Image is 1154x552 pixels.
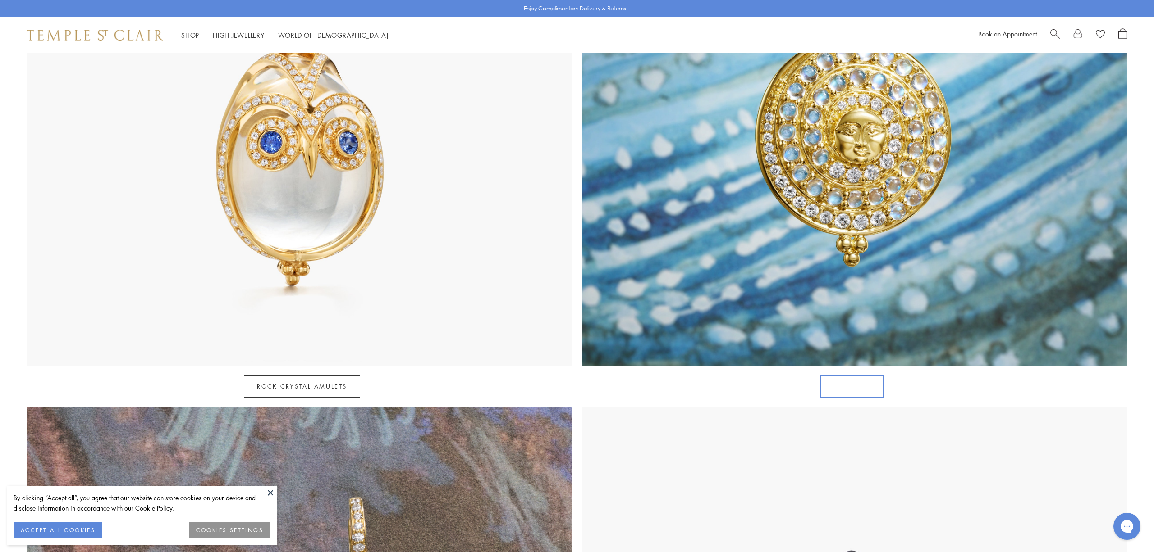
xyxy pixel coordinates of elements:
div: By clicking “Accept all”, you agree that our website can store cookies on your device and disclos... [14,493,270,513]
a: Search [1050,28,1060,42]
iframe: Gorgias live chat messenger [1109,510,1145,543]
a: High JewelleryHigh Jewellery [213,31,265,40]
button: ACCEPT ALL COOKIES [14,522,102,538]
img: Temple St. Clair [27,30,163,41]
a: Rock Crystal Amulets [244,375,360,398]
a: View Wishlist [1096,28,1105,42]
p: Enjoy Complimentary Delivery & Returns [524,4,626,13]
a: ShopShop [181,31,199,40]
a: Open Shopping Bag [1118,28,1127,42]
a: Book an Appointment [978,29,1037,38]
button: COOKIES SETTINGS [189,522,270,538]
a: World of [DEMOGRAPHIC_DATA]World of [DEMOGRAPHIC_DATA] [278,31,389,40]
nav: Main navigation [181,30,389,41]
a: Celestial [820,375,883,398]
